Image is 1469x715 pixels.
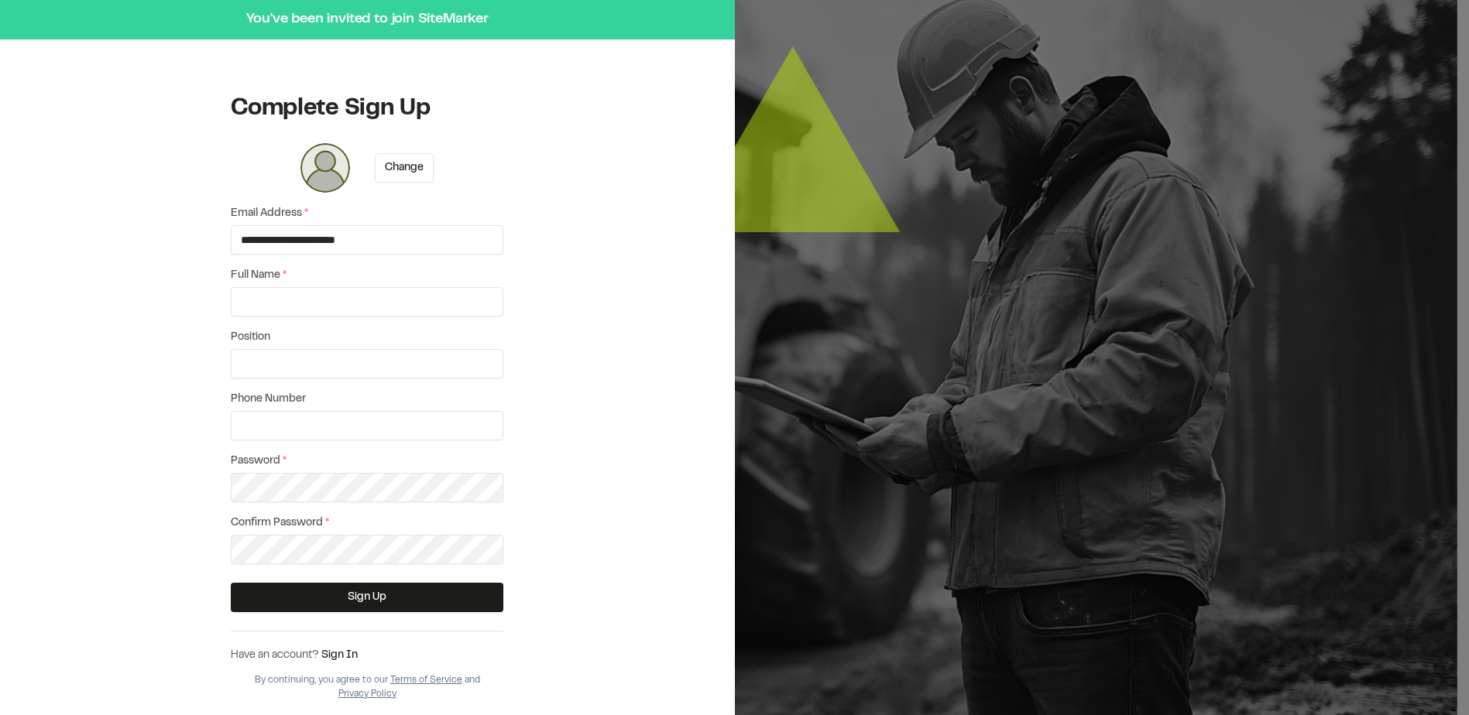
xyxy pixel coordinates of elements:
h1: Complete Sign Up [231,94,503,125]
label: Confirm Password [231,515,503,532]
label: Full Name [231,267,503,284]
label: Position [231,329,503,346]
a: Sign In [321,651,358,660]
label: Password [231,453,503,470]
button: Change [375,153,434,183]
label: Email Address [231,205,503,222]
div: By continuing, you agree to our and [231,673,503,701]
button: Sign Up [231,583,503,612]
img: Profile Photo [300,143,350,193]
div: Have an account? [231,647,503,664]
button: Terms of Service [390,673,462,687]
div: Click or Drag and Drop to change photo [300,143,350,193]
button: Privacy Policy [338,687,396,701]
label: Phone Number [231,391,503,408]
